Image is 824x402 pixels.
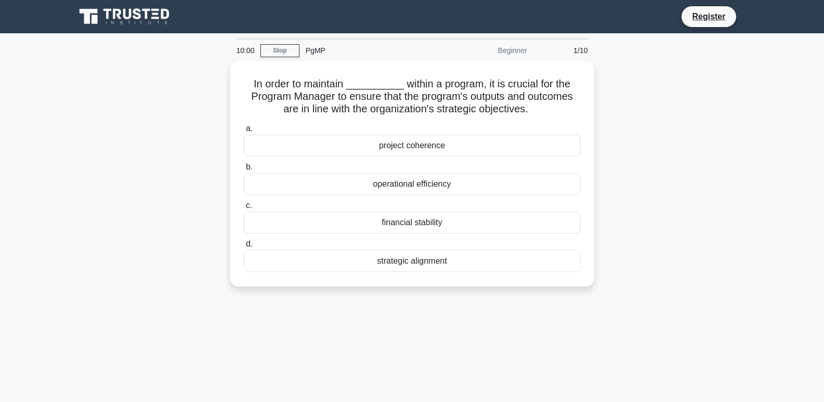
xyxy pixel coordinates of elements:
span: a. [246,124,253,133]
div: strategic alignment [244,250,581,272]
h5: In order to maintain __________ within a program, it is crucial for the Program Manager to ensure... [243,77,582,116]
div: 1/10 [533,40,594,61]
a: Register [686,10,731,23]
div: financial stability [244,212,581,234]
div: Beginner [442,40,533,61]
span: b. [246,162,253,171]
div: project coherence [244,135,581,157]
div: operational efficiency [244,173,581,195]
span: d. [246,239,253,248]
div: 10:00 [230,40,260,61]
a: Stop [260,44,299,57]
span: c. [246,201,252,210]
div: PgMP [299,40,442,61]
